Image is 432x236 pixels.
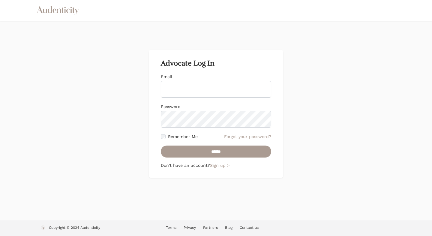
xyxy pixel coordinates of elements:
a: Partners [203,226,218,230]
label: Password [161,104,181,109]
a: Sign up > [210,163,229,168]
label: Email [161,74,172,79]
h2: Advocate Log In [161,59,271,68]
a: Terms [166,226,176,230]
a: Contact us [240,226,259,230]
a: Forgot your password? [224,134,271,140]
p: Copyright © 2024 Audenticity [49,225,100,231]
a: Blog [225,226,232,230]
p: Don't have an account? [161,162,271,168]
a: Privacy [184,226,196,230]
label: Remember Me [168,134,198,140]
